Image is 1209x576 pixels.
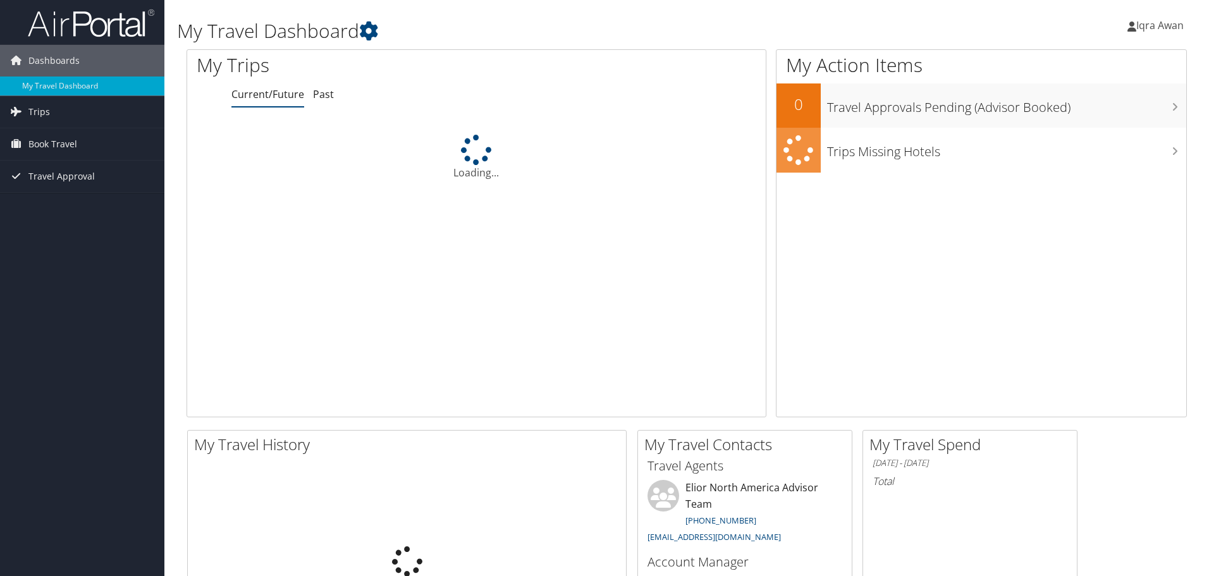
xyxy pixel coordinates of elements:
[187,135,766,180] div: Loading...
[869,434,1077,455] h2: My Travel Spend
[776,52,1186,78] h1: My Action Items
[28,45,80,77] span: Dashboards
[685,515,756,526] a: [PHONE_NUMBER]
[313,87,334,101] a: Past
[177,18,857,44] h1: My Travel Dashboard
[827,92,1186,116] h3: Travel Approvals Pending (Advisor Booked)
[28,8,154,38] img: airportal-logo.png
[873,457,1067,469] h6: [DATE] - [DATE]
[776,128,1186,173] a: Trips Missing Hotels
[1127,6,1196,44] a: Iqra Awan
[873,474,1067,488] h6: Total
[1136,18,1184,32] span: Iqra Awan
[647,531,781,542] a: [EMAIL_ADDRESS][DOMAIN_NAME]
[641,480,849,548] li: Elior North America Advisor Team
[28,161,95,192] span: Travel Approval
[647,457,842,475] h3: Travel Agents
[231,87,304,101] a: Current/Future
[644,434,852,455] h2: My Travel Contacts
[776,83,1186,128] a: 0Travel Approvals Pending (Advisor Booked)
[776,94,821,115] h2: 0
[28,128,77,160] span: Book Travel
[197,52,515,78] h1: My Trips
[28,96,50,128] span: Trips
[827,137,1186,161] h3: Trips Missing Hotels
[647,553,842,571] h3: Account Manager
[194,434,626,455] h2: My Travel History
